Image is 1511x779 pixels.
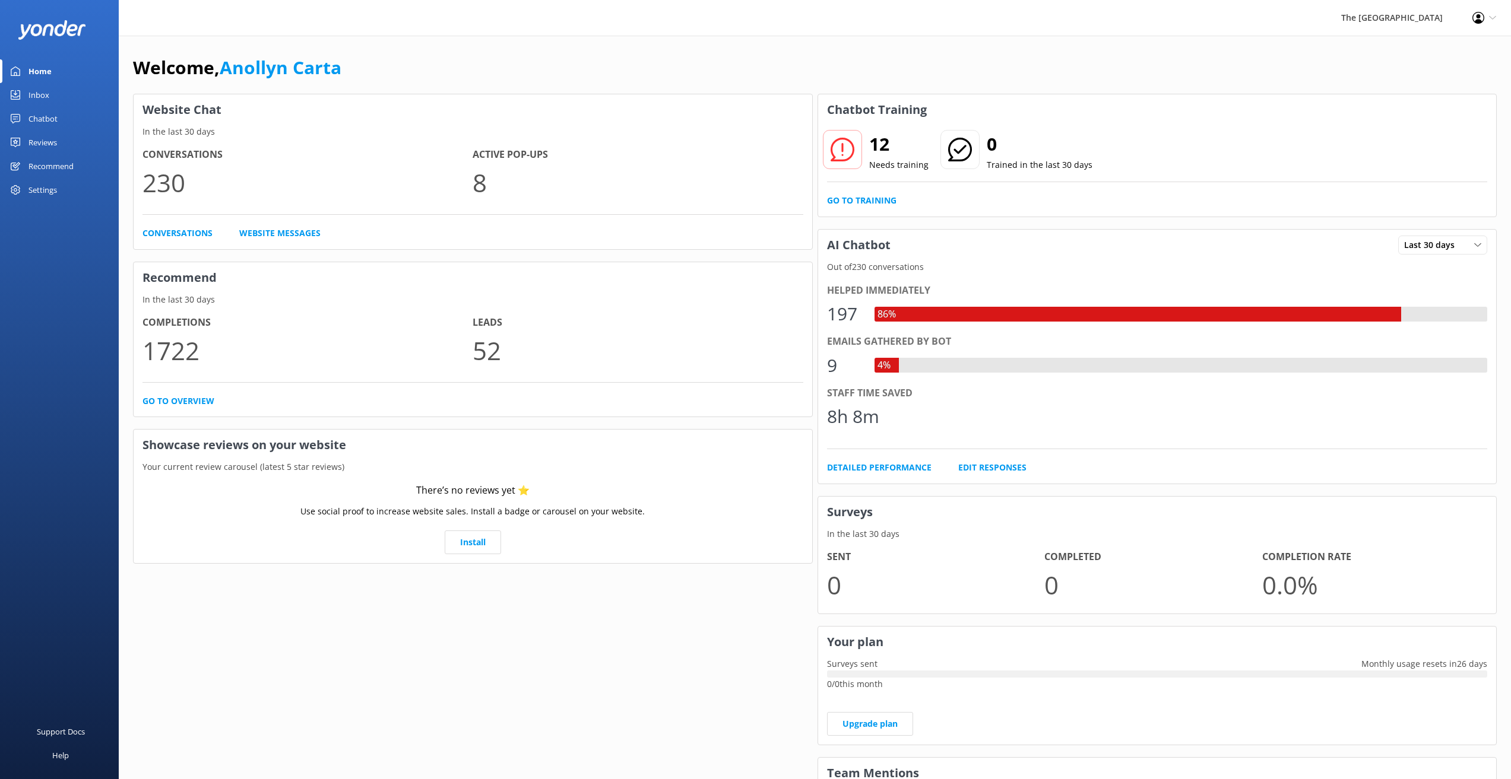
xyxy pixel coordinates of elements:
h3: Website Chat [134,94,812,125]
h4: Active Pop-ups [473,147,803,163]
div: Emails gathered by bot [827,334,1488,349]
p: Use social proof to increase website sales. Install a badge or carousel on your website. [300,505,645,518]
div: Support Docs [37,720,85,743]
h2: 0 [987,130,1092,158]
p: Surveys sent [818,657,886,670]
h3: Surveys [818,497,1497,527]
p: 8 [473,163,803,202]
div: There’s no reviews yet ⭐ [416,483,530,498]
a: Conversations [142,227,213,240]
div: 4% [875,358,894,373]
h4: Leads [473,315,803,330]
h2: 12 [869,130,929,158]
a: Go to overview [142,395,214,408]
div: Settings [28,178,57,202]
span: Last 30 days [1404,239,1462,252]
div: Inbox [28,83,49,107]
p: In the last 30 days [134,125,812,138]
p: In the last 30 days [818,527,1497,540]
h4: Sent [827,549,1045,565]
p: Your current review carousel (latest 5 star reviews) [134,460,812,473]
div: Chatbot [28,107,58,131]
a: Detailed Performance [827,461,932,474]
a: Go to Training [827,194,897,207]
div: Reviews [28,131,57,154]
p: 230 [142,163,473,202]
h3: Recommend [134,262,812,293]
a: Upgrade plan [827,712,913,736]
div: 86% [875,307,899,322]
p: 0.0 % [1262,565,1480,605]
div: Recommend [28,154,74,178]
h4: Completions [142,315,473,330]
p: 0 [1044,565,1262,605]
a: Install [445,530,501,554]
h3: Showcase reviews on your website [134,430,812,460]
h1: Welcome, [133,53,341,82]
div: 8h 8m [827,402,879,431]
h4: Completed [1044,549,1262,565]
a: Anollyn Carta [220,55,341,80]
p: 1722 [142,330,473,370]
div: 9 [827,351,863,380]
div: Staff time saved [827,386,1488,401]
div: Home [28,59,52,83]
h3: Your plan [818,627,1497,657]
div: 197 [827,300,863,328]
p: Needs training [869,158,929,171]
p: Trained in the last 30 days [987,158,1092,171]
h4: Completion Rate [1262,549,1480,565]
h3: Chatbot Training [818,94,936,125]
p: In the last 30 days [134,293,812,306]
a: Edit Responses [958,461,1027,474]
p: 52 [473,330,803,370]
p: 0 [827,565,1045,605]
h3: AI Chatbot [818,230,899,260]
h4: Conversations [142,147,473,163]
a: Website Messages [239,227,321,240]
img: yonder-white-logo.png [18,20,86,40]
div: Help [52,743,69,767]
div: Helped immediately [827,283,1488,298]
p: 0 / 0 this month [827,678,1488,691]
p: Monthly usage resets in 26 days [1352,657,1496,670]
p: Out of 230 conversations [818,260,1497,274]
